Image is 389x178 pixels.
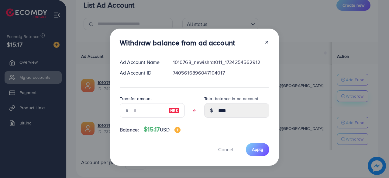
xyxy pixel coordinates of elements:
div: Ad Account Name [115,59,168,66]
span: Cancel [218,146,233,153]
span: Balance: [120,126,139,133]
button: Cancel [211,143,241,156]
div: 7405616896047104017 [168,69,274,76]
div: 1010768_newishrat011_1724254562912 [168,59,274,66]
img: image [174,127,181,133]
img: image [169,107,180,114]
label: Transfer amount [120,96,152,102]
h4: $15.17 [144,126,180,133]
span: USD [160,126,169,133]
label: Total balance in ad account [204,96,258,102]
button: Apply [246,143,269,156]
h3: Withdraw balance from ad account [120,38,235,47]
div: Ad Account ID [115,69,168,76]
span: Apply [252,146,263,152]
